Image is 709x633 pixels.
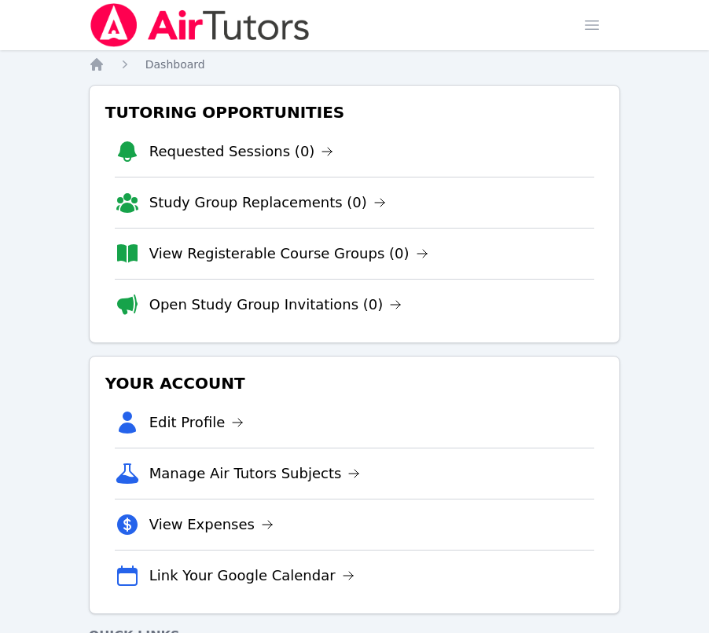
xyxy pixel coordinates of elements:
[149,192,386,214] a: Study Group Replacements (0)
[149,243,428,265] a: View Registerable Course Groups (0)
[149,141,334,163] a: Requested Sessions (0)
[102,369,608,397] h3: Your Account
[149,514,274,536] a: View Expenses
[102,98,608,126] h3: Tutoring Opportunities
[145,58,205,71] span: Dashboard
[89,3,311,47] img: Air Tutors
[149,412,244,434] a: Edit Profile
[89,57,621,72] nav: Breadcrumb
[149,463,361,485] a: Manage Air Tutors Subjects
[149,565,354,587] a: Link Your Google Calendar
[145,57,205,72] a: Dashboard
[149,294,402,316] a: Open Study Group Invitations (0)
